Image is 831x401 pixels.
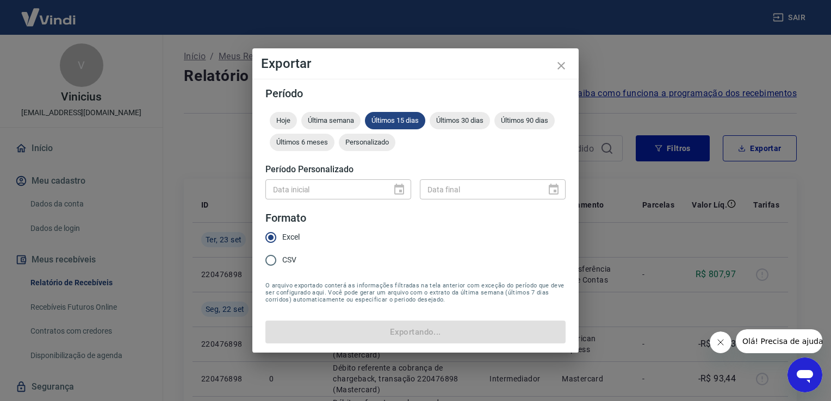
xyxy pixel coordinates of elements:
span: Últimos 6 meses [270,138,334,146]
input: DD/MM/YYYY [420,179,538,199]
span: Olá! Precisa de ajuda? [7,8,91,16]
span: CSV [282,254,296,266]
span: Personalizado [339,138,395,146]
iframe: Mensagem da empresa [736,329,822,353]
div: Última semana [301,112,361,129]
div: Hoje [270,112,297,129]
input: DD/MM/YYYY [265,179,384,199]
span: Últimos 30 dias [430,116,490,124]
iframe: Botão para abrir a janela de mensagens [787,358,822,392]
span: Últimos 15 dias [365,116,425,124]
span: Últimos 90 dias [494,116,555,124]
span: O arquivo exportado conterá as informações filtradas na tela anterior com exceção do período que ... [265,282,566,303]
h4: Exportar [261,57,570,70]
button: close [548,53,574,79]
div: Últimos 6 meses [270,134,334,151]
h5: Período [265,88,566,99]
iframe: Fechar mensagem [710,331,731,353]
span: Hoje [270,116,297,124]
legend: Formato [265,210,306,226]
span: Última semana [301,116,361,124]
span: Excel [282,231,300,243]
div: Últimos 30 dias [430,112,490,129]
h5: Período Personalizado [265,164,566,175]
div: Últimos 15 dias [365,112,425,129]
div: Personalizado [339,134,395,151]
div: Últimos 90 dias [494,112,555,129]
